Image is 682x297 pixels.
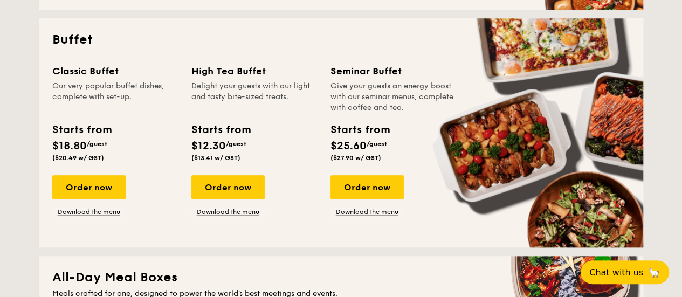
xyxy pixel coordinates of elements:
div: Seminar Buffet [330,64,457,79]
h2: Buffet [52,31,630,49]
div: Give your guests an energy boost with our seminar menus, complete with coffee and tea. [330,81,457,113]
div: High Tea Buffet [191,64,318,79]
span: /guest [226,140,246,148]
span: /guest [367,140,387,148]
div: Starts from [52,122,111,138]
div: Classic Buffet [52,64,178,79]
button: Chat with us🦙 [581,260,669,284]
div: Order now [52,175,126,199]
a: Download the menu [191,208,265,216]
div: Delight your guests with our light and tasty bite-sized treats. [191,81,318,113]
span: 🦙 [647,266,660,279]
div: Order now [330,175,404,199]
div: Order now [191,175,265,199]
h2: All-Day Meal Boxes [52,269,630,286]
span: /guest [87,140,107,148]
div: Starts from [191,122,250,138]
span: $18.80 [52,140,87,153]
a: Download the menu [330,208,404,216]
div: Starts from [330,122,389,138]
span: ($13.41 w/ GST) [191,154,240,162]
span: $25.60 [330,140,367,153]
span: Chat with us [589,267,643,278]
a: Download the menu [52,208,126,216]
div: Our very popular buffet dishes, complete with set-up. [52,81,178,113]
span: ($20.49 w/ GST) [52,154,104,162]
span: ($27.90 w/ GST) [330,154,381,162]
span: $12.30 [191,140,226,153]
